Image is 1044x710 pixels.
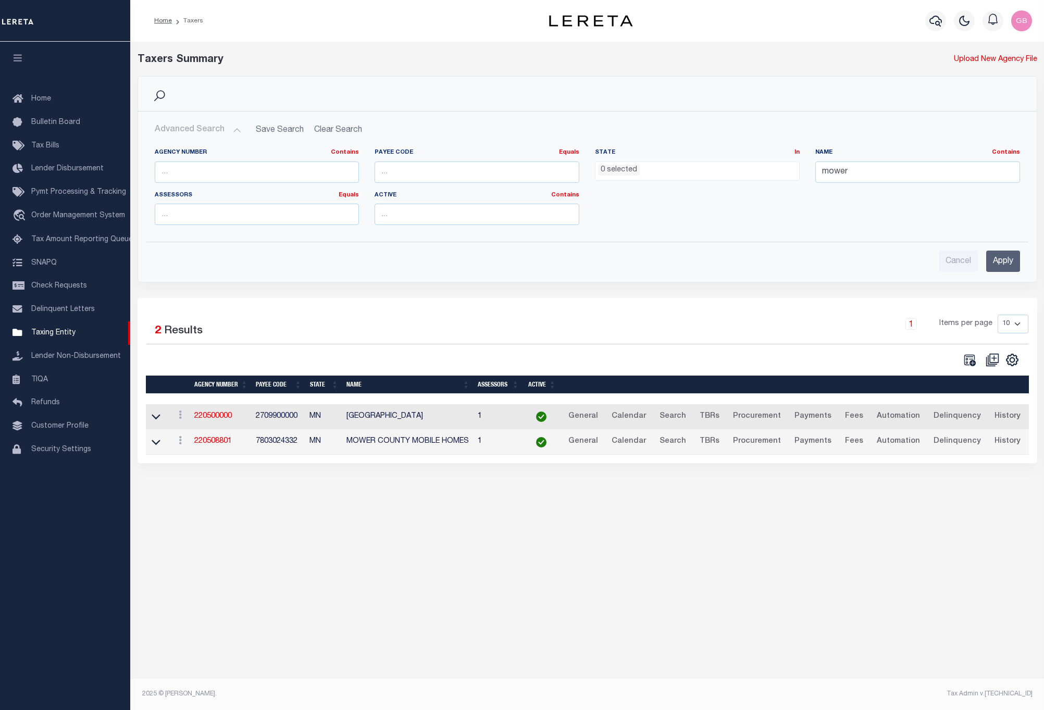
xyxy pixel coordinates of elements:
span: Check Requests [31,282,87,290]
a: Equals [339,192,359,198]
input: Apply [986,251,1020,272]
span: Items per page [939,318,992,330]
a: History [990,408,1025,425]
label: Active [375,191,579,200]
a: Delinquency [929,433,986,450]
img: svg+xml;base64,PHN2ZyB4bWxucz0iaHR0cDovL3d3dy53My5vcmcvMjAwMC9zdmciIHBvaW50ZXItZXZlbnRzPSJub25lIi... [1011,10,1032,31]
a: Payments [790,408,836,425]
a: Calendar [607,408,651,425]
input: ... [155,204,359,225]
a: Procurement [728,433,786,450]
img: check-icon-green.svg [536,412,546,422]
a: Contains [992,150,1020,155]
label: State [595,148,800,157]
a: Automation [872,408,925,425]
a: 220508801 [194,438,232,445]
a: Equals [559,150,579,155]
th: Name: activate to sort column ascending [342,376,474,394]
input: ... [375,204,579,225]
td: 2709900000 [252,404,305,430]
input: ... [375,161,579,183]
a: Home [154,18,172,24]
span: Taxing Entity [31,329,76,337]
span: Bulletin Board [31,119,80,126]
a: Procurement [728,408,786,425]
span: TIQA [31,376,48,383]
li: 0 selected [598,165,640,176]
input: ... [815,161,1020,183]
li: Taxers [172,16,203,26]
span: 2 [155,326,161,337]
a: Payments [790,433,836,450]
a: 1 [905,318,917,330]
a: General [564,408,603,425]
td: 1 [474,404,523,430]
input: ... [155,161,359,183]
th: Active: activate to sort column ascending [523,376,560,394]
span: Lender Non-Disbursement [31,353,121,360]
a: In [794,150,800,155]
th: &nbsp; [560,376,1032,394]
span: Lender Disbursement [31,165,104,172]
span: Tax Amount Reporting Queue [31,236,133,243]
th: State: activate to sort column ascending [306,376,343,394]
span: Customer Profile [31,422,89,430]
td: MOWER COUNTY MOBILE HOMES [342,429,474,455]
a: General [564,433,603,450]
a: TBRs [695,433,724,450]
span: Order Management System [31,212,125,219]
span: Home [31,95,51,103]
a: Delinquency [929,408,986,425]
a: Calendar [607,433,651,450]
a: TBRs [695,408,724,425]
img: check-icon-green.svg [536,437,546,447]
th: Assessors: activate to sort column ascending [474,376,523,394]
a: Contains [551,192,579,198]
span: Delinquent Letters [31,306,95,313]
input: Cancel [939,251,978,272]
span: Security Settings [31,446,91,453]
label: Assessors [155,191,359,200]
img: logo-dark.svg [549,15,632,27]
td: MN [305,429,342,455]
button: Advanced Search [155,120,241,140]
a: History [990,433,1025,450]
td: MN [305,404,342,430]
label: Agency Number [155,148,359,157]
label: Payee Code [375,148,579,157]
span: Tax Bills [31,142,59,150]
td: 1 [474,429,523,455]
a: Fees [840,408,868,425]
label: Results [164,323,203,340]
div: Taxers Summary [138,52,809,68]
span: Pymt Processing & Tracking [31,189,126,196]
a: Search [655,433,691,450]
span: Refunds [31,399,60,406]
a: Automation [872,433,925,450]
td: 7803024332 [252,429,305,455]
th: Payee Code: activate to sort column ascending [252,376,305,394]
a: Upload New Agency File [954,54,1037,66]
td: [GEOGRAPHIC_DATA] [342,404,474,430]
a: Search [655,408,691,425]
label: Name [815,148,1020,157]
th: Agency Number: activate to sort column ascending [190,376,252,394]
a: 220500000 [194,413,232,420]
a: Contains [331,150,359,155]
a: Fees [840,433,868,450]
span: SNAPQ [31,259,57,266]
i: travel_explore [13,209,29,223]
